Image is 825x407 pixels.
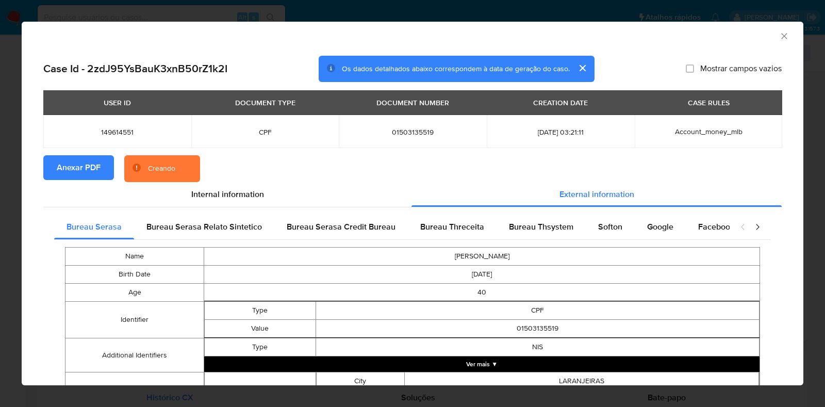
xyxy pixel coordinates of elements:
td: Age [65,284,204,302]
span: Account_money_mlb [675,126,742,137]
div: closure-recommendation-modal [22,22,803,385]
div: CREATION DATE [527,94,594,111]
span: Mostrar campos vazios [700,63,782,74]
td: CPF [316,302,760,320]
div: Detailed external info [54,215,730,239]
td: 01503135519 [316,320,760,338]
div: DOCUMENT NUMBER [370,94,455,111]
h2: Case Id - 2zdJ95YsBauK3xnB50rZ1k2I [43,62,227,75]
span: Facebook [698,221,734,233]
td: Birth Date [65,266,204,284]
span: Bureau Serasa Credit Bureau [287,221,395,233]
td: Name [65,248,204,266]
span: Google [647,221,673,233]
div: Creando [148,164,175,174]
button: cerrar [570,56,595,80]
td: 40 [204,284,760,302]
td: Additional Identifiers [65,338,204,372]
span: Bureau Serasa Relato Sintetico [146,221,262,233]
td: Type [205,338,316,356]
td: [DATE] [204,266,760,284]
td: Value [205,320,316,338]
span: Internal information [191,188,264,200]
span: Bureau Threceita [420,221,484,233]
span: Anexar PDF [57,156,101,179]
td: Identifier [65,302,204,338]
div: USER ID [97,94,137,111]
span: Bureau Serasa [67,221,122,233]
button: Anexar PDF [43,155,114,180]
span: External information [559,188,634,200]
span: CPF [204,127,327,137]
span: 01503135519 [351,127,474,137]
div: CASE RULES [682,94,736,111]
td: [PERSON_NAME] [204,248,760,266]
td: City [316,372,405,390]
button: Expand array [204,356,760,372]
td: NIS [316,338,760,356]
div: Detailed info [43,182,782,207]
td: Type [205,302,316,320]
span: [DATE] 03:21:11 [499,127,622,137]
span: Softon [598,221,622,233]
td: LARANJEIRAS [405,372,759,390]
span: Bureau Thsystem [509,221,573,233]
span: 149614551 [56,127,179,137]
span: Os dados detalhados abaixo correspondem à data de geração do caso. [342,63,570,74]
div: DOCUMENT TYPE [229,94,302,111]
button: Fechar a janela [779,31,788,40]
input: Mostrar campos vazios [686,64,694,73]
